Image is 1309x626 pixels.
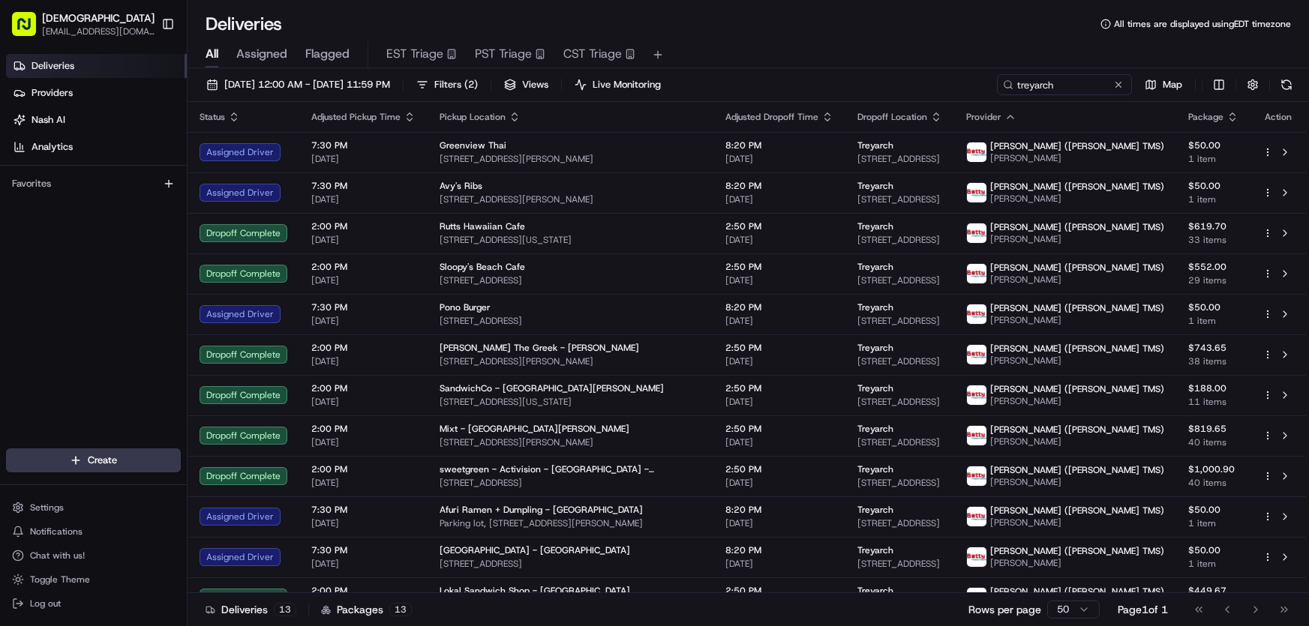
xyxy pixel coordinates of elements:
span: [PERSON_NAME] ([PERSON_NAME] TMS) [990,464,1164,476]
span: [PERSON_NAME] ([PERSON_NAME] TMS) [990,262,1164,274]
span: 2:00 PM [311,220,416,232]
span: 8:20 PM [725,301,833,313]
img: betty.jpg [967,426,986,445]
span: $819.65 [1188,423,1238,435]
span: 38 items [1188,355,1238,367]
span: [STREET_ADDRESS] [857,153,942,165]
button: Log out [6,593,181,614]
span: Nash AI [32,113,65,127]
span: Toggle Theme [30,574,90,586]
span: Treyarch [857,342,893,354]
span: 7:30 PM [311,301,416,313]
span: [STREET_ADDRESS][US_STATE] [440,234,701,246]
span: [STREET_ADDRESS] [857,558,942,570]
input: Type to search [997,74,1132,95]
span: [DATE] [311,315,416,327]
a: Providers [6,81,187,105]
span: [PERSON_NAME] ([PERSON_NAME] TMS) [990,221,1164,233]
span: [DATE] [311,436,416,448]
span: [PERSON_NAME] ([PERSON_NAME] TMS) [990,505,1164,517]
h1: Deliveries [206,12,282,36]
p: Rows per page [968,602,1041,617]
span: [STREET_ADDRESS][PERSON_NAME] [440,355,701,367]
button: [DEMOGRAPHIC_DATA][EMAIL_ADDRESS][DOMAIN_NAME] [6,6,155,42]
span: 7:30 PM [311,504,416,516]
span: [PERSON_NAME] ([PERSON_NAME] TMS) [990,383,1164,395]
span: Dropoff Location [857,111,927,123]
span: $552.00 [1188,261,1238,273]
span: Pono Burger [440,301,491,313]
img: betty.jpg [967,507,986,526]
div: Favorites [6,172,181,196]
span: [STREET_ADDRESS][PERSON_NAME] [440,153,701,165]
div: 13 [274,603,296,616]
span: [DATE] [311,558,416,570]
span: 2:00 PM [311,342,416,354]
span: Greenview Thai [440,139,506,151]
span: 8:20 PM [725,180,833,192]
span: Chat with us! [30,550,85,562]
button: Filters(2) [410,74,485,95]
span: 1 item [1188,517,1238,529]
span: Map [1163,78,1182,91]
span: Rutts Hawaiian Cafe [440,220,525,232]
span: 1 item [1188,193,1238,205]
span: 40 items [1188,436,1238,448]
button: [DEMOGRAPHIC_DATA] [42,10,155,25]
span: $50.00 [1188,504,1238,516]
span: [PERSON_NAME] ([PERSON_NAME] TMS) [990,343,1164,355]
span: Treyarch [857,544,893,556]
span: CST Triage [563,45,622,63]
span: Treyarch [857,180,893,192]
span: [STREET_ADDRESS] [857,477,942,489]
span: $50.00 [1188,180,1238,192]
span: [DATE] [725,396,833,408]
span: [PERSON_NAME] [990,274,1164,286]
span: $188.00 [1188,382,1238,394]
span: 33 items [1188,234,1238,246]
span: [DATE] 12:00 AM - [DATE] 11:59 PM [224,78,390,91]
span: 2:50 PM [725,382,833,394]
span: 8:20 PM [725,139,833,151]
span: [STREET_ADDRESS] [857,234,942,246]
span: [DATE] [725,234,833,246]
button: Views [497,74,555,95]
span: EST Triage [386,45,443,63]
div: Deliveries [206,602,296,617]
button: Refresh [1276,74,1297,95]
div: 13 [389,603,412,616]
img: betty.jpg [967,264,986,283]
a: Nash AI [6,108,187,132]
span: 2:50 PM [725,220,833,232]
button: Settings [6,497,181,518]
button: Toggle Theme [6,569,181,590]
span: Afuri Ramen + Dumpling - [GEOGRAPHIC_DATA] [440,504,643,516]
div: Page 1 of 1 [1118,602,1168,617]
span: $50.00 [1188,301,1238,313]
span: Adjusted Pickup Time [311,111,401,123]
span: $619.70 [1188,220,1238,232]
img: betty.jpg [967,547,986,567]
span: Adjusted Dropoff Time [725,111,818,123]
button: Map [1138,74,1189,95]
span: 29 items [1188,274,1238,286]
span: 1 item [1188,558,1238,570]
span: PST Triage [475,45,532,63]
span: [PERSON_NAME] [990,193,1164,205]
span: Lokal Sandwich Shop - [GEOGRAPHIC_DATA] [440,585,630,597]
span: [DATE] [311,193,416,205]
div: Packages [321,602,412,617]
span: [PERSON_NAME] ([PERSON_NAME] TMS) [990,302,1164,314]
span: Deliveries [32,59,74,73]
span: Treyarch [857,585,893,597]
a: Deliveries [6,54,187,78]
img: betty.jpg [967,183,986,202]
span: [DATE] [725,355,833,367]
span: [STREET_ADDRESS] [857,436,942,448]
img: betty.jpg [967,466,986,486]
div: Action [1262,111,1294,123]
span: $743.65 [1188,342,1238,354]
span: [STREET_ADDRESS] [857,517,942,529]
span: 8:20 PM [725,504,833,516]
